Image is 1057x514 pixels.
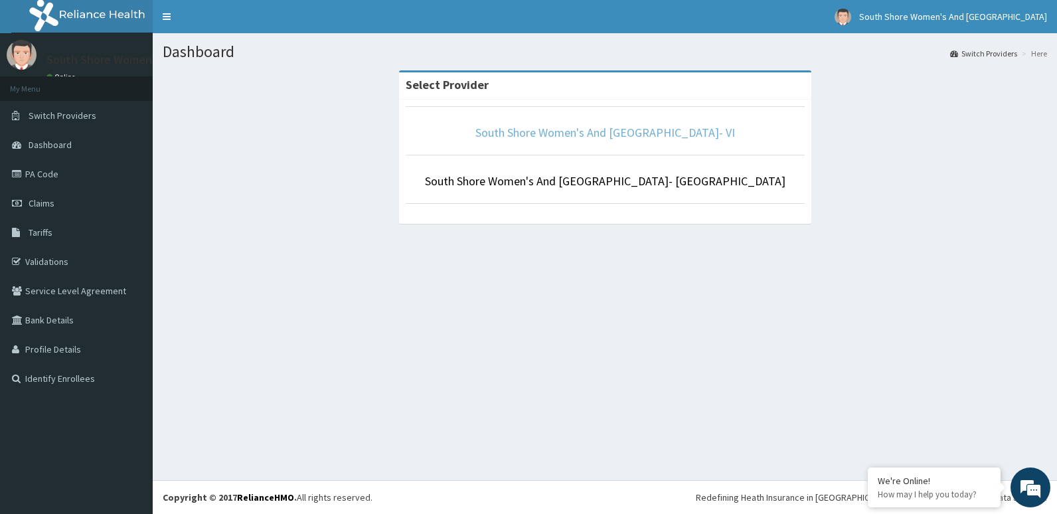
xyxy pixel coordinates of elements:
[46,72,78,82] a: Online
[153,480,1057,514] footer: All rights reserved.
[69,74,223,92] div: Chat with us now
[163,491,297,503] strong: Copyright © 2017 .
[7,363,253,409] textarea: Type your message and hit 'Enter'
[425,173,785,189] a: South Shore Women's And [GEOGRAPHIC_DATA]- [GEOGRAPHIC_DATA]
[29,197,54,209] span: Claims
[25,66,54,100] img: d_794563401_company_1708531726252_794563401
[237,491,294,503] a: RelianceHMO
[835,9,851,25] img: User Image
[406,77,489,92] strong: Select Provider
[878,489,991,500] p: How may I help you today?
[77,167,183,301] span: We're online!
[859,11,1047,23] span: South Shore Women's And [GEOGRAPHIC_DATA]
[46,54,295,66] p: South Shore Women's And [GEOGRAPHIC_DATA]
[475,125,735,140] a: South Shore Women's And [GEOGRAPHIC_DATA]- VI
[29,110,96,122] span: Switch Providers
[7,40,37,70] img: User Image
[950,48,1017,59] a: Switch Providers
[29,226,52,238] span: Tariffs
[878,475,991,487] div: We're Online!
[29,139,72,151] span: Dashboard
[218,7,250,39] div: Minimize live chat window
[696,491,1047,504] div: Redefining Heath Insurance in [GEOGRAPHIC_DATA] using Telemedicine and Data Science!
[1018,48,1047,59] li: Here
[163,43,1047,60] h1: Dashboard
